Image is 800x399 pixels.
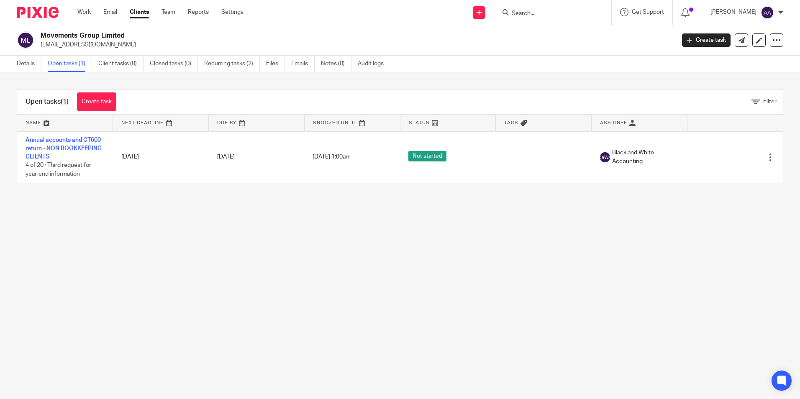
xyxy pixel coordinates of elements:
[763,99,777,105] span: Filter
[77,92,116,111] a: Create task
[291,56,315,72] a: Emails
[103,8,117,16] a: Email
[98,56,144,72] a: Client tasks (0)
[217,154,235,160] span: [DATE]
[409,120,430,125] span: Status
[113,131,209,183] td: [DATE]
[48,56,92,72] a: Open tasks (1)
[130,8,149,16] a: Clients
[204,56,260,72] a: Recurring tasks (2)
[632,9,664,15] span: Get Support
[77,8,91,16] a: Work
[511,10,586,18] input: Search
[17,7,59,18] img: Pixie
[188,8,209,16] a: Reports
[150,56,198,72] a: Closed tasks (0)
[313,120,357,125] span: Snoozed Until
[612,148,679,166] span: Black and White Accounting
[761,6,774,19] img: svg%3E
[221,8,244,16] a: Settings
[26,137,102,160] a: Annual accounts and CT600 return - NON BOOKKEEPING CLIENTS
[266,56,285,72] a: Files
[321,56,351,72] a: Notes (0)
[17,31,34,49] img: svg%3E
[408,151,446,161] span: Not started
[682,33,731,47] a: Create task
[600,152,610,162] img: svg%3E
[26,163,91,177] span: 4 of 20 · Third request for year-end information
[162,8,175,16] a: Team
[61,98,69,105] span: (1)
[26,97,69,106] h1: Open tasks
[41,31,544,40] h2: Movements Group Limited
[41,41,669,49] p: [EMAIL_ADDRESS][DOMAIN_NAME]
[17,56,41,72] a: Details
[313,154,351,160] span: [DATE] 1:00am
[504,120,518,125] span: Tags
[504,153,583,161] div: ---
[710,8,756,16] p: [PERSON_NAME]
[358,56,390,72] a: Audit logs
